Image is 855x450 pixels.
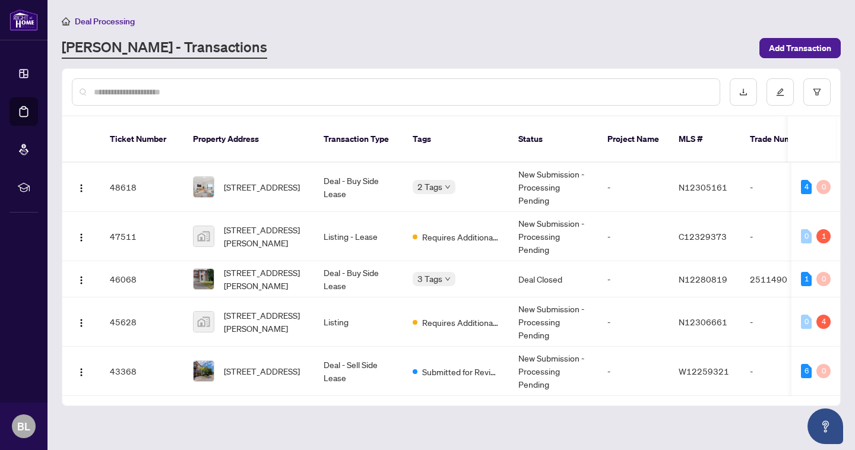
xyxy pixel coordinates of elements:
[17,418,30,435] span: BL
[224,309,305,335] span: [STREET_ADDRESS][PERSON_NAME]
[740,212,824,261] td: -
[422,316,499,329] span: Requires Additional Docs
[740,347,824,396] td: -
[194,312,214,332] img: thumbnail-img
[422,365,499,378] span: Submitted for Review
[72,178,91,197] button: Logo
[598,261,669,297] td: -
[509,261,598,297] td: Deal Closed
[100,116,183,163] th: Ticket Number
[598,297,669,347] td: -
[314,347,403,396] td: Deal - Sell Side Lease
[740,297,824,347] td: -
[417,272,442,286] span: 3 Tags
[314,297,403,347] td: Listing
[816,180,831,194] div: 0
[314,163,403,212] td: Deal - Buy Side Lease
[72,270,91,289] button: Logo
[194,177,214,197] img: thumbnail-img
[801,180,812,194] div: 4
[72,312,91,331] button: Logo
[807,408,843,444] button: Open asap
[816,315,831,329] div: 4
[816,229,831,243] div: 1
[598,212,669,261] td: -
[224,365,300,378] span: [STREET_ADDRESS]
[816,364,831,378] div: 0
[100,347,183,396] td: 43368
[194,269,214,289] img: thumbnail-img
[767,78,794,106] button: edit
[509,297,598,347] td: New Submission - Processing Pending
[801,272,812,286] div: 1
[77,318,86,328] img: Logo
[314,261,403,297] td: Deal - Buy Side Lease
[730,78,757,106] button: download
[62,37,267,59] a: [PERSON_NAME] - Transactions
[739,88,748,96] span: download
[740,116,824,163] th: Trade Number
[759,38,841,58] button: Add Transaction
[183,116,314,163] th: Property Address
[194,361,214,381] img: thumbnail-img
[669,116,740,163] th: MLS #
[509,116,598,163] th: Status
[776,88,784,96] span: edit
[803,78,831,106] button: filter
[314,212,403,261] td: Listing - Lease
[598,116,669,163] th: Project Name
[422,230,499,243] span: Requires Additional Docs
[224,180,300,194] span: [STREET_ADDRESS]
[100,212,183,261] td: 47511
[509,347,598,396] td: New Submission - Processing Pending
[801,315,812,329] div: 0
[679,316,727,327] span: N12306661
[598,163,669,212] td: -
[769,39,831,58] span: Add Transaction
[801,229,812,243] div: 0
[77,183,86,193] img: Logo
[740,261,824,297] td: 2511490
[194,226,214,246] img: thumbnail-img
[598,347,669,396] td: -
[403,116,509,163] th: Tags
[77,275,86,285] img: Logo
[75,16,135,27] span: Deal Processing
[813,88,821,96] span: filter
[62,17,70,26] span: home
[417,180,442,194] span: 2 Tags
[100,261,183,297] td: 46068
[72,362,91,381] button: Logo
[816,272,831,286] div: 0
[679,274,727,284] span: N12280819
[801,364,812,378] div: 6
[740,163,824,212] td: -
[224,223,305,249] span: [STREET_ADDRESS][PERSON_NAME]
[679,182,727,192] span: N12305161
[314,116,403,163] th: Transaction Type
[224,266,305,292] span: [STREET_ADDRESS][PERSON_NAME]
[100,163,183,212] td: 48618
[9,9,38,31] img: logo
[445,184,451,190] span: down
[679,366,729,376] span: W12259321
[679,231,727,242] span: C12329373
[72,227,91,246] button: Logo
[100,297,183,347] td: 45628
[509,163,598,212] td: New Submission - Processing Pending
[77,367,86,377] img: Logo
[77,233,86,242] img: Logo
[445,276,451,282] span: down
[509,212,598,261] td: New Submission - Processing Pending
